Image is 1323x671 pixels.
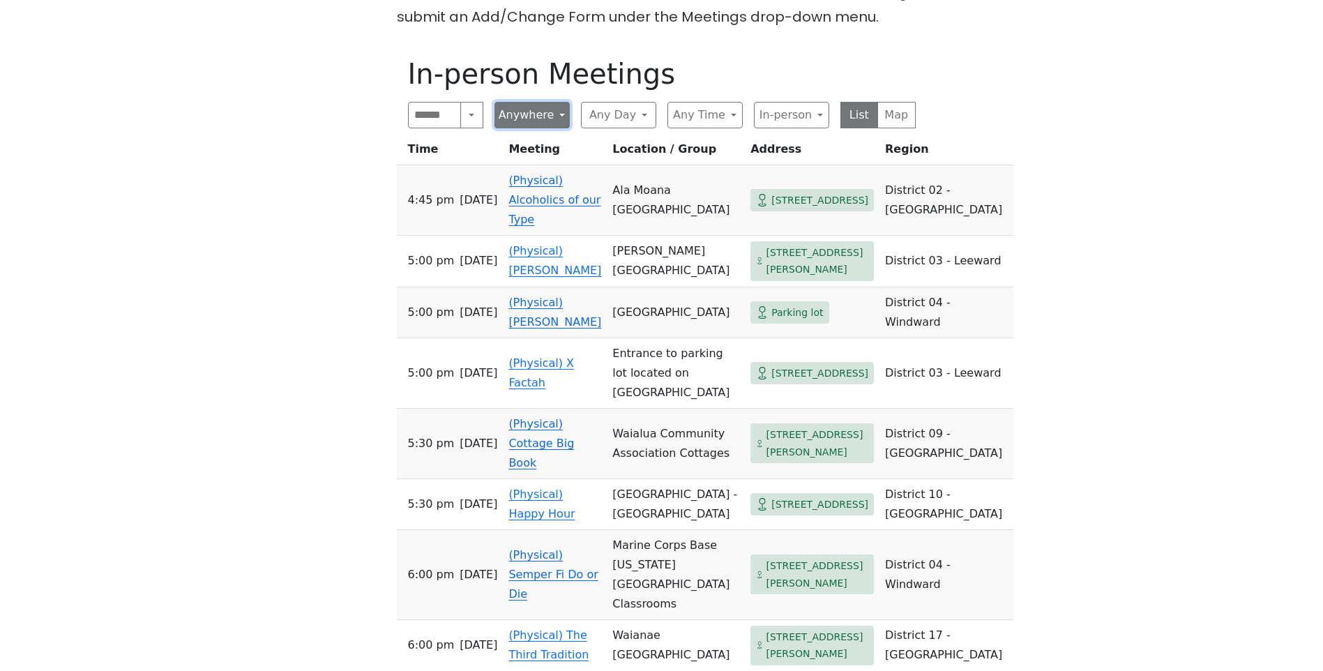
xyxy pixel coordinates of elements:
a: (Physical) Semper Fi Do or Die [508,548,598,601]
td: District 03 - Leeward [879,236,1013,287]
button: Any Time [667,102,743,128]
span: 4:45 PM [408,190,455,210]
span: [STREET_ADDRESS][PERSON_NAME] [766,244,869,278]
span: 5:00 PM [408,251,455,271]
td: Waialua Community Association Cottages [607,409,745,479]
a: (Physical) X Factah [508,356,574,389]
td: District 02 - [GEOGRAPHIC_DATA] [879,165,1013,236]
td: [GEOGRAPHIC_DATA] [607,287,745,338]
td: Entrance to parking lot located on [GEOGRAPHIC_DATA] [607,338,745,409]
span: Parking lot [771,304,823,322]
span: 6:00 PM [408,635,455,655]
span: 6:00 PM [408,565,455,585]
td: District 04 - Windward [879,530,1013,620]
span: [STREET_ADDRESS][PERSON_NAME] [766,426,869,460]
th: Region [879,140,1013,165]
span: [STREET_ADDRESS] [771,192,868,209]
th: Location / Group [607,140,745,165]
input: Search [408,102,462,128]
td: [PERSON_NAME][GEOGRAPHIC_DATA] [607,236,745,287]
span: [STREET_ADDRESS][PERSON_NAME] [766,557,869,591]
a: (Physical) [PERSON_NAME] [508,244,601,277]
span: [DATE] [460,251,497,271]
a: (Physical) The Third Tradition [508,628,589,661]
button: Map [877,102,916,128]
td: District 10 - [GEOGRAPHIC_DATA] [879,479,1013,530]
a: (Physical) Cottage Big Book [508,417,574,469]
span: [DATE] [460,190,497,210]
td: [GEOGRAPHIC_DATA] - [GEOGRAPHIC_DATA] [607,479,745,530]
span: [DATE] [460,635,497,655]
button: In-person [754,102,829,128]
button: Any Day [581,102,656,128]
span: [DATE] [460,363,497,383]
span: [DATE] [460,495,497,514]
th: Time [397,140,504,165]
span: [DATE] [460,434,497,453]
span: [STREET_ADDRESS] [771,496,868,513]
span: [DATE] [460,565,497,585]
td: Ala Moana [GEOGRAPHIC_DATA] [607,165,745,236]
td: District 04 - Windward [879,287,1013,338]
td: District 09 - [GEOGRAPHIC_DATA] [879,409,1013,479]
h1: In-person Meetings [408,57,916,91]
td: Marine Corps Base [US_STATE][GEOGRAPHIC_DATA] Classrooms [607,530,745,620]
th: Address [745,140,879,165]
span: 5:30 PM [408,495,455,514]
button: List [840,102,879,128]
a: (Physical) Alcoholics of our Type [508,174,600,226]
button: Search [460,102,483,128]
td: District 03 - Leeward [879,338,1013,409]
a: (Physical) [PERSON_NAME] [508,296,601,329]
th: Meeting [503,140,607,165]
a: (Physical) Happy Hour [508,488,575,520]
button: Anywhere [494,102,570,128]
span: 5:00 PM [408,303,455,322]
span: [STREET_ADDRESS] [771,365,868,382]
span: [DATE] [460,303,497,322]
span: 5:30 PM [408,434,455,453]
span: 5:00 PM [408,363,455,383]
span: [STREET_ADDRESS][PERSON_NAME] [766,628,869,663]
